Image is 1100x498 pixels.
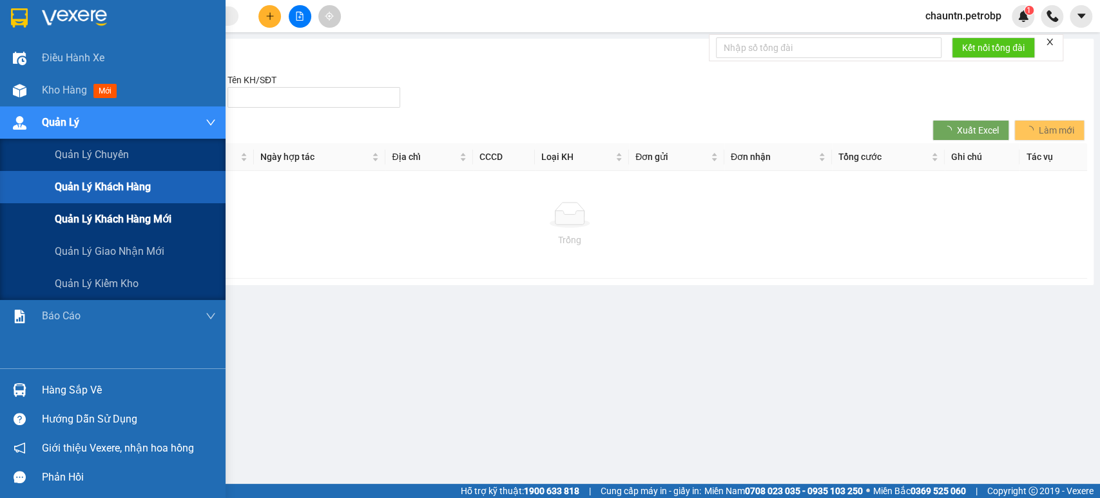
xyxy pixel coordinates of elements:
span: down [206,311,216,321]
strong: 0708 023 035 - 0935 103 250 [745,486,863,496]
span: message [14,471,26,483]
span: aim [325,12,334,21]
span: Quản lý kiểm kho [55,275,139,292]
span: ⚪️ [866,488,870,493]
button: aim [318,5,341,28]
span: copyright [1028,486,1037,495]
span: plus [265,12,275,21]
span: loading [1025,126,1039,135]
span: Báo cáo [42,308,81,324]
th: CCCD [473,143,535,171]
img: logo-vxr [11,8,28,28]
span: Đơn nhận [731,150,816,164]
img: phone-icon [1047,10,1058,22]
span: Điều hành xe [42,50,104,66]
span: Đơn gửi [635,150,708,164]
span: Quản lý khách hàng mới [55,211,171,227]
span: down [206,117,216,128]
span: Quản Lý [42,114,79,130]
div: Tên KH/SĐT [227,73,400,87]
span: chauntn.petrobp [915,8,1012,24]
img: solution-icon [13,310,26,323]
span: close [1045,37,1054,46]
div: Trống [62,233,1077,247]
img: warehouse-icon [13,52,26,65]
span: notification [14,442,26,454]
div: Hướng dẫn sử dụng [42,410,216,429]
strong: 0369 525 060 [911,486,966,496]
span: Địa chỉ [392,150,457,164]
span: | [589,484,591,498]
span: file-add [295,12,304,21]
span: Tổng cước [838,150,929,164]
input: Nhập số tổng đài [716,37,941,58]
button: plus [258,5,281,28]
img: warehouse-icon [13,84,26,97]
span: Kết nối tổng đài [962,41,1025,55]
span: Làm mới [1039,123,1074,137]
img: icon-new-feature [1018,10,1029,22]
span: Miền Nam [704,484,863,498]
span: Cung cấp máy in - giấy in: [601,484,701,498]
span: question-circle [14,413,26,425]
button: caret-down [1070,5,1092,28]
sup: 1 [1025,6,1034,15]
button: file-add [289,5,311,28]
span: Hỗ trợ kỹ thuật: [461,484,579,498]
div: Phản hồi [42,468,216,487]
span: Ngày hợp tác [260,150,369,164]
th: Ghi chú [945,143,1020,171]
span: Loại KH [541,150,613,164]
button: Xuất Excel [932,120,1009,141]
span: Quản lý giao nhận mới [55,243,164,259]
span: mới [93,84,117,98]
span: 1 [1027,6,1031,15]
span: | [976,484,978,498]
span: Miền Bắc [873,484,966,498]
button: Kết nối tổng đài [952,37,1035,58]
strong: 1900 633 818 [524,486,579,496]
span: Kho hàng [42,84,87,96]
img: warehouse-icon [13,383,26,397]
button: Làm mới [1014,120,1085,141]
img: warehouse-icon [13,116,26,130]
div: Hàng sắp về [42,381,216,400]
span: caret-down [1076,10,1087,22]
th: Tác vụ [1019,143,1087,171]
span: Quản lý chuyến [55,146,129,163]
span: Giới thiệu Vexere, nhận hoa hồng [42,440,194,456]
span: Quản lý khách hàng [55,179,151,195]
